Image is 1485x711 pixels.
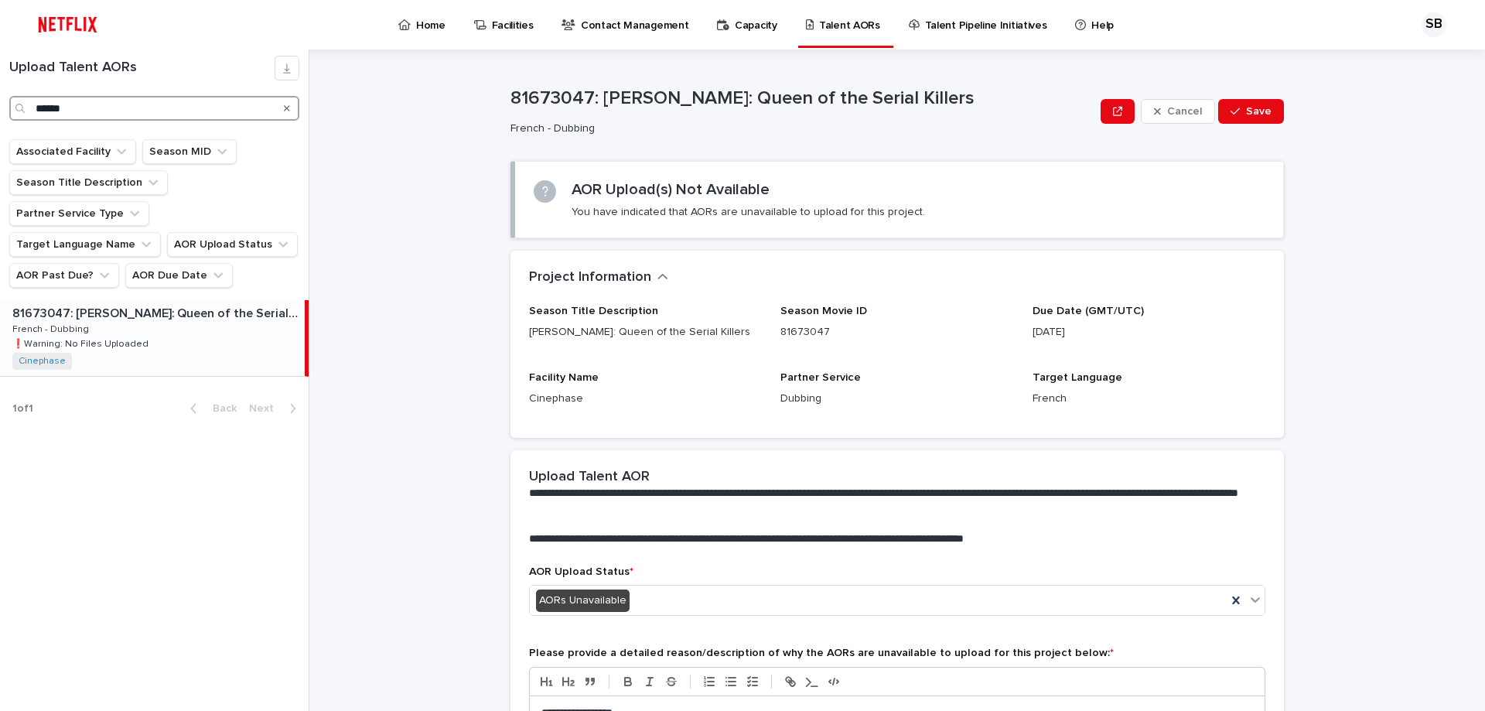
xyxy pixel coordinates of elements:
[780,372,861,383] span: Partner Service
[9,139,136,164] button: Associated Facility
[1033,306,1144,316] span: Due Date (GMT/UTC)
[1422,12,1446,37] div: SB
[510,122,1088,135] p: French - Dubbing
[536,590,630,612] div: AORs Unavailable
[780,391,1013,407] p: Dubbing
[780,324,1013,340] p: 81673047
[249,403,283,414] span: Next
[203,403,237,414] span: Back
[572,180,770,199] h2: AOR Upload(s) Not Available
[1033,372,1122,383] span: Target Language
[1033,391,1265,407] p: French
[9,232,161,257] button: Target Language Name
[529,269,668,286] button: Project Information
[19,356,66,367] a: Cinephase
[529,648,1114,658] span: Please provide a detailed reason/description of why the AORs are unavailable to upload for this p...
[167,232,298,257] button: AOR Upload Status
[178,402,243,415] button: Back
[529,269,651,286] h2: Project Information
[125,263,233,288] button: AOR Due Date
[9,263,119,288] button: AOR Past Due?
[529,566,633,577] span: AOR Upload Status
[243,402,309,415] button: Next
[780,306,867,316] span: Season Movie ID
[9,60,275,77] h1: Upload Talent AORs
[12,336,152,350] p: ❗️Warning: No Files Uploaded
[529,391,762,407] p: Cinephase
[1033,324,1265,340] p: [DATE]
[529,469,650,486] h2: Upload Talent AOR
[529,306,658,316] span: Season Title Description
[572,205,925,219] p: You have indicated that AORs are unavailable to upload for this project.
[9,201,149,226] button: Partner Service Type
[12,321,92,335] p: French - Dubbing
[1141,99,1215,124] button: Cancel
[510,87,1094,110] p: 81673047: [PERSON_NAME]: Queen of the Serial Killers
[529,372,599,383] span: Facility Name
[12,303,302,321] p: 81673047: [PERSON_NAME]: Queen of the Serial Killers
[529,324,762,340] p: [PERSON_NAME]: Queen of the Serial Killers
[9,170,168,195] button: Season Title Description
[1246,106,1272,117] span: Save
[1167,106,1202,117] span: Cancel
[9,96,299,121] input: Search
[1218,99,1284,124] button: Save
[31,9,104,40] img: ifQbXi3ZQGMSEF7WDB7W
[142,139,237,164] button: Season MID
